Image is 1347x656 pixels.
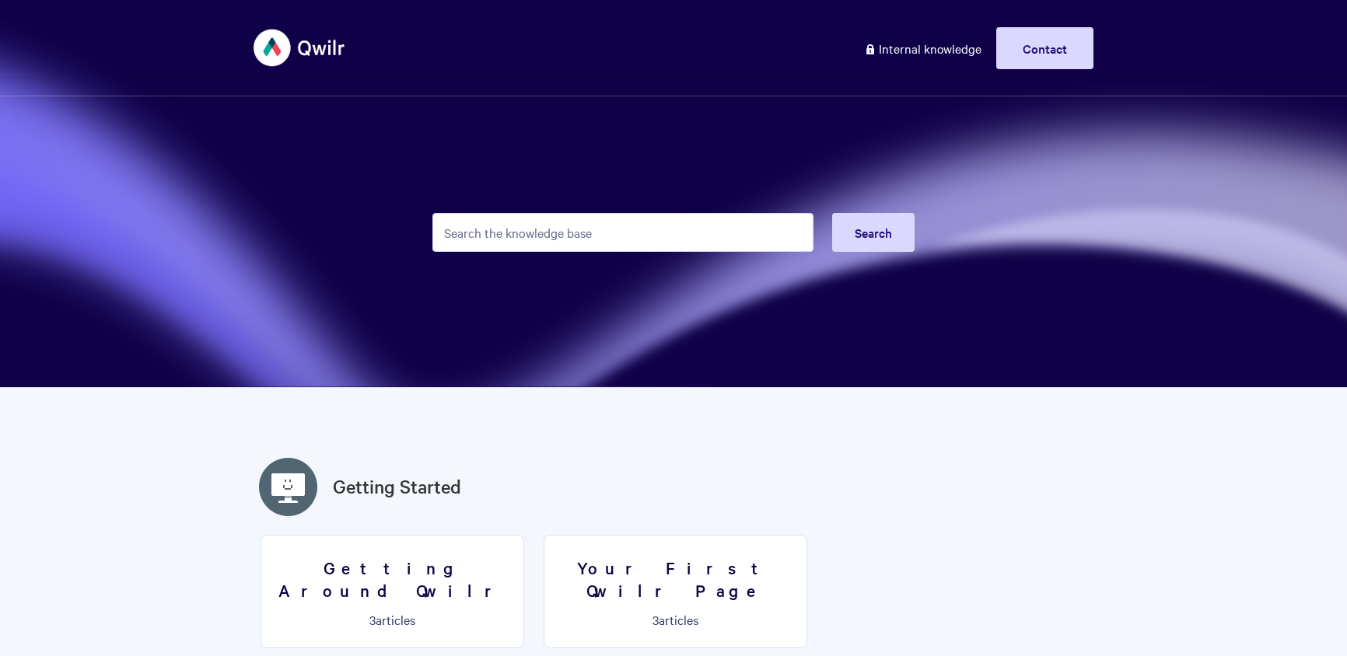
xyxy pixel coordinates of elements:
p: articles [271,612,514,626]
img: Qwilr Help Center [254,19,346,77]
button: Search [832,213,915,252]
a: Internal knowledge [852,27,993,69]
a: Contact [996,27,1093,69]
span: 3 [369,611,376,628]
span: 3 [653,611,659,628]
a: Your First Qwilr Page 3articles [544,535,807,648]
span: Search [855,224,892,241]
h3: Getting Around Qwilr [271,557,514,601]
h3: Your First Qwilr Page [554,557,797,601]
a: Getting Started [333,473,461,501]
p: articles [554,612,797,626]
input: Search the knowledge base [432,213,813,252]
a: Getting Around Qwilr 3articles [261,535,524,648]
